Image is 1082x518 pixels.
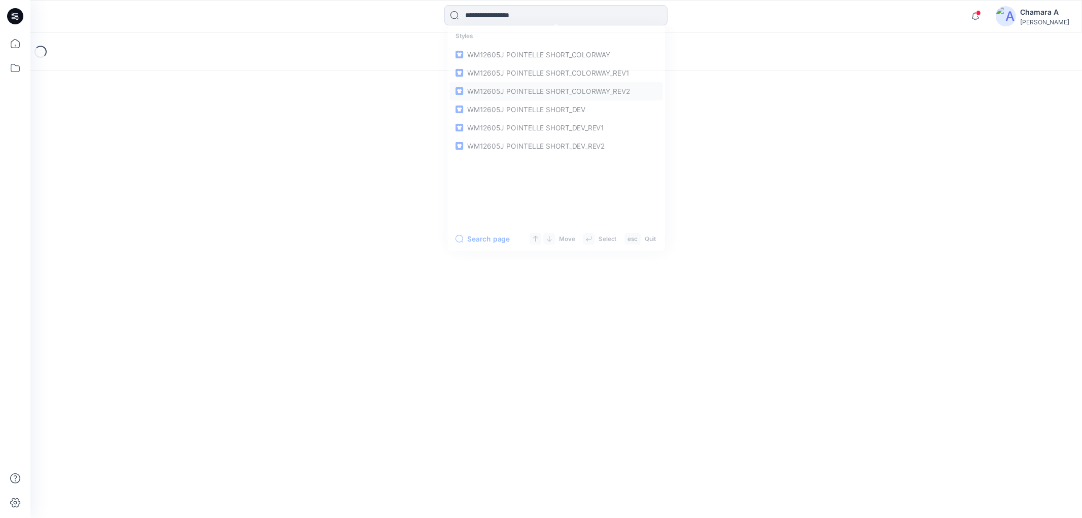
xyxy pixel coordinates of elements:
[467,142,605,150] span: WM12605J POINTELLE SHORT_DEV_REV2
[467,105,585,114] span: WM12605J POINTELLE SHORT_DEV
[449,100,663,119] a: WM12605J POINTELLE SHORT_DEV
[467,87,630,95] span: WM12605J POINTELLE SHORT_COLORWAY_REV2
[467,123,604,132] span: WM12605J POINTELLE SHORT_DEV_REV1
[456,233,510,245] button: Search page
[645,234,656,244] p: Quit
[449,137,663,155] a: WM12605J POINTELLE SHORT_DEV_REV2
[627,234,638,244] p: esc
[467,50,610,59] span: WM12605J POINTELLE SHORT_COLORWAY
[449,27,663,46] p: Styles
[599,234,616,244] p: Select
[1020,6,1069,18] div: Chamara A
[449,64,663,82] a: WM12605J POINTELLE SHORT_COLORWAY_REV1
[560,234,575,244] p: Move
[1020,18,1069,26] div: [PERSON_NAME]
[449,82,663,100] a: WM12605J POINTELLE SHORT_COLORWAY_REV2
[449,119,663,137] a: WM12605J POINTELLE SHORT_DEV_REV1
[467,68,629,77] span: WM12605J POINTELLE SHORT_COLORWAY_REV1
[449,46,663,64] a: WM12605J POINTELLE SHORT_COLORWAY
[996,6,1016,26] img: avatar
